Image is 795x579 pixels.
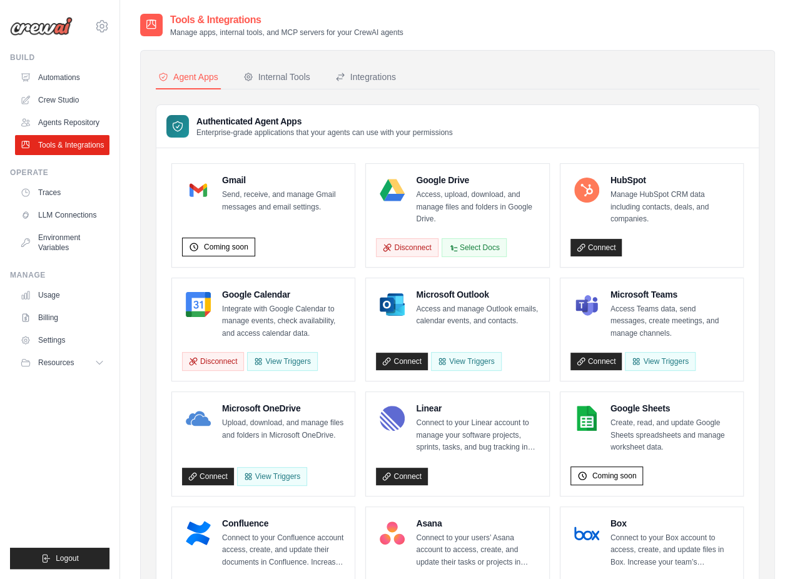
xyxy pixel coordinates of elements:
[247,352,317,371] button: View Triggers
[380,406,405,431] img: Linear Logo
[10,17,73,36] img: Logo
[222,303,345,340] p: Integrate with Google Calendar to manage events, check availability, and access calendar data.
[15,68,109,88] a: Automations
[15,330,109,350] a: Settings
[222,402,345,415] h4: Microsoft OneDrive
[186,178,211,203] img: Gmail Logo
[416,174,539,186] h4: Google Drive
[431,352,501,371] : View Triggers
[570,353,622,370] a: Connect
[376,238,438,257] button: Disconnect
[182,352,244,371] button: Disconnect
[416,532,539,569] p: Connect to your users’ Asana account to access, create, and update their tasks or projects in [GE...
[15,113,109,133] a: Agents Repository
[574,178,599,203] img: HubSpot Logo
[222,517,345,530] h4: Confluence
[574,521,599,546] img: Box Logo
[574,406,599,431] img: Google Sheets Logo
[222,417,345,441] p: Upload, download, and manage files and folders in Microsoft OneDrive.
[625,352,695,371] : View Triggers
[15,353,109,373] button: Resources
[243,71,310,83] div: Internal Tools
[186,521,211,546] img: Confluence Logo
[610,532,733,569] p: Connect to your Box account to access, create, and update files in Box. Increase your team’s prod...
[15,228,109,258] a: Environment Variables
[380,521,405,546] img: Asana Logo
[156,66,221,89] button: Agent Apps
[237,467,307,486] : View Triggers
[15,285,109,305] a: Usage
[196,128,453,138] p: Enterprise-grade applications that your agents can use with your permissions
[170,28,403,38] p: Manage apps, internal tools, and MCP servers for your CrewAI agents
[222,174,345,186] h4: Gmail
[15,205,109,225] a: LLM Connections
[376,353,428,370] a: Connect
[38,358,74,368] span: Resources
[204,242,248,252] span: Coming soon
[610,189,733,226] p: Manage HubSpot CRM data including contacts, deals, and companies.
[610,288,733,301] h4: Microsoft Teams
[416,517,539,530] h4: Asana
[222,189,345,213] p: Send, receive, and manage Gmail messages and email settings.
[416,288,539,301] h4: Microsoft Outlook
[442,238,507,257] button: Select Docs
[416,417,539,454] p: Connect to your Linear account to manage your software projects, sprints, tasks, and bug tracking...
[610,402,733,415] h4: Google Sheets
[15,90,109,110] a: Crew Studio
[10,270,109,280] div: Manage
[610,174,733,186] h4: HubSpot
[10,53,109,63] div: Build
[56,553,79,563] span: Logout
[15,183,109,203] a: Traces
[376,468,428,485] a: Connect
[610,303,733,340] p: Access Teams data, send messages, create meetings, and manage channels.
[10,548,109,569] button: Logout
[196,115,453,128] h3: Authenticated Agent Apps
[416,402,539,415] h4: Linear
[416,303,539,328] p: Access and manage Outlook emails, calendar events, and contacts.
[574,292,599,317] img: Microsoft Teams Logo
[186,406,211,431] img: Microsoft OneDrive Logo
[592,471,637,481] span: Coming soon
[333,66,398,89] button: Integrations
[241,66,313,89] button: Internal Tools
[570,239,622,256] a: Connect
[182,468,234,485] a: Connect
[610,517,733,530] h4: Box
[335,71,396,83] div: Integrations
[380,292,405,317] img: Microsoft Outlook Logo
[610,417,733,454] p: Create, read, and update Google Sheets spreadsheets and manage worksheet data.
[222,288,345,301] h4: Google Calendar
[15,308,109,328] a: Billing
[10,168,109,178] div: Operate
[186,292,211,317] img: Google Calendar Logo
[170,13,403,28] h2: Tools & Integrations
[416,189,539,226] p: Access, upload, download, and manage files and folders in Google Drive.
[222,532,345,569] p: Connect to your Confluence account access, create, and update their documents in Confluence. Incr...
[15,135,109,155] a: Tools & Integrations
[158,71,218,83] div: Agent Apps
[380,178,405,203] img: Google Drive Logo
